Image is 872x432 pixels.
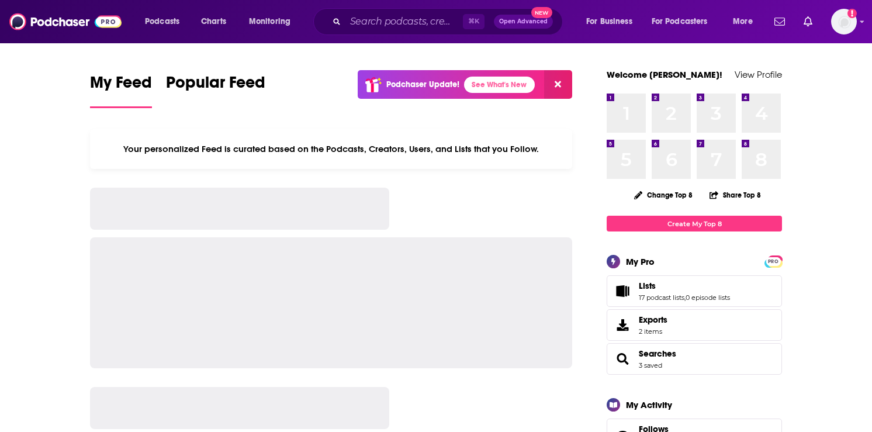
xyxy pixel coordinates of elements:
[639,361,662,369] a: 3 saved
[345,12,463,31] input: Search podcasts, credits, & more...
[137,12,195,31] button: open menu
[626,256,655,267] div: My Pro
[799,12,817,32] a: Show notifications dropdown
[766,257,780,266] span: PRO
[709,184,762,206] button: Share Top 8
[90,72,152,99] span: My Feed
[766,257,780,265] a: PRO
[626,399,672,410] div: My Activity
[652,13,708,30] span: For Podcasters
[639,293,684,302] a: 17 podcast lists
[735,69,782,80] a: View Profile
[145,13,179,30] span: Podcasts
[586,13,632,30] span: For Business
[639,348,676,359] a: Searches
[770,12,790,32] a: Show notifications dropdown
[611,283,634,299] a: Lists
[166,72,265,108] a: Popular Feed
[531,7,552,18] span: New
[639,315,667,325] span: Exports
[733,13,753,30] span: More
[847,9,857,18] svg: Email not verified
[386,80,459,89] p: Podchaser Update!
[644,12,725,31] button: open menu
[831,9,857,34] span: Logged in as EllaRoseMurphy
[639,327,667,336] span: 2 items
[686,293,730,302] a: 0 episode lists
[9,11,122,33] img: Podchaser - Follow, Share and Rate Podcasts
[831,9,857,34] button: Show profile menu
[494,15,553,29] button: Open AdvancedNew
[324,8,574,35] div: Search podcasts, credits, & more...
[249,13,290,30] span: Monitoring
[611,317,634,333] span: Exports
[90,72,152,108] a: My Feed
[90,129,572,169] div: Your personalized Feed is curated based on the Podcasts, Creators, Users, and Lists that you Follow.
[499,19,548,25] span: Open Advanced
[241,12,306,31] button: open menu
[639,281,656,291] span: Lists
[578,12,647,31] button: open menu
[684,293,686,302] span: ,
[607,275,782,307] span: Lists
[607,343,782,375] span: Searches
[831,9,857,34] img: User Profile
[193,12,233,31] a: Charts
[639,281,730,291] a: Lists
[463,14,485,29] span: ⌘ K
[607,69,722,80] a: Welcome [PERSON_NAME]!
[627,188,700,202] button: Change Top 8
[725,12,767,31] button: open menu
[607,309,782,341] a: Exports
[201,13,226,30] span: Charts
[611,351,634,367] a: Searches
[464,77,535,93] a: See What's New
[166,72,265,99] span: Popular Feed
[607,216,782,231] a: Create My Top 8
